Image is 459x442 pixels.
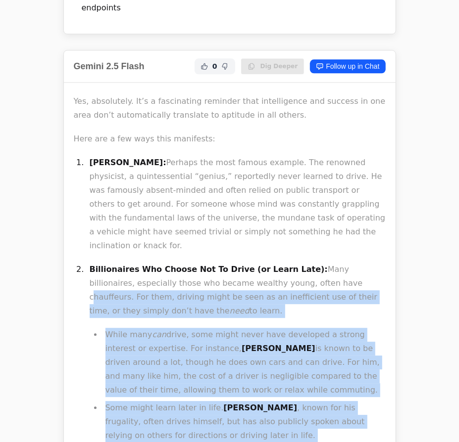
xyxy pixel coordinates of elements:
[310,59,385,73] a: Follow up in Chat
[90,265,328,274] strong: Billionaires Who Choose Not To Drive (or Learn Late):
[90,263,386,318] p: Many billionaires, especially those who became wealthy young, often have chauffeurs. For them, dr...
[219,60,231,72] button: Not Helpful
[102,328,386,397] li: While many drive, some might never have developed a strong interest or expertise. For instance, i...
[152,330,166,339] em: can
[74,94,386,122] p: Yes, absolutely. It’s a fascinating reminder that intelligence and success in one area don’t auto...
[242,344,315,353] strong: [PERSON_NAME]
[199,60,210,72] button: Helpful
[74,59,145,73] h2: Gemini 2.5 Flash
[223,403,297,412] strong: [PERSON_NAME]
[90,156,386,253] p: Perhaps the most famous example. The renowned physicist, a quintessential “genius,” reportedly ne...
[90,158,166,167] strong: [PERSON_NAME]:
[230,306,250,315] em: need
[74,132,386,146] p: Here are a few ways this manifests:
[212,61,217,71] span: 0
